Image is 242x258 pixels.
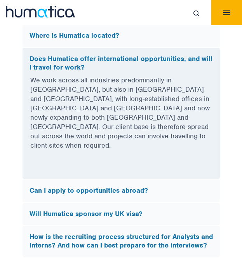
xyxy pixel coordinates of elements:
h5: Will Humatica sponsor my UK visa? [30,210,213,218]
h5: Does Humatica offer international opportunities, and will I travel for work? [30,55,213,71]
img: logo [6,6,75,17]
img: search_icon [193,10,199,16]
h5: How is the recruiting process structured for Analysts and Interns? And how can I best prepare for... [30,233,213,249]
h5: Can I apply to opportunities abroad? [30,187,213,195]
h5: Where is Humatica located? [30,31,213,40]
img: menuicon [223,10,230,15]
p: We work across all industries predominantly in [GEOGRAPHIC_DATA], but also in [GEOGRAPHIC_DATA] a... [30,75,212,160]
